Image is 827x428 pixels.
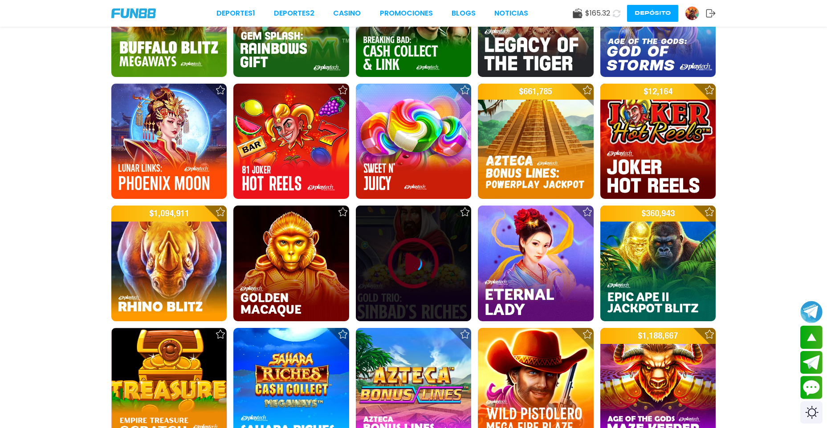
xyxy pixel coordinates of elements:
img: Sweet n’ Juicy [356,84,471,199]
p: $ 360,943 [600,206,716,222]
button: Contact customer service [800,376,823,399]
img: Fire Blaze: Golden Macaque / FIREBLAZE [233,206,349,321]
button: Join telegram [800,351,823,374]
a: Deportes1 [216,8,255,19]
a: Avatar [685,6,706,20]
p: $ 1,094,911 [111,206,227,222]
img: Rhino Blitz [111,206,227,321]
img: POP PowerPlay: Azteca Bonus Lines [478,84,593,199]
a: Deportes2 [274,8,314,19]
img: Avatar [685,7,699,20]
a: BLOGS [452,8,476,19]
img: Joker Hot Reels [600,84,716,199]
img: LUNAR LINK: PHOENIX MOONS™ [111,84,227,199]
p: $ 1,188,667 [600,328,716,344]
span: $ 165.32 [585,8,610,19]
img: Company Logo [111,8,156,18]
div: Switch theme [800,401,823,424]
p: $ 12,164 [600,84,716,100]
a: NOTICIAS [494,8,528,19]
img: Eternal Lady / FIREBLAZE [478,206,593,321]
a: Promociones [380,8,433,19]
a: CASINO [333,8,361,19]
button: Join telegram channel [800,300,823,323]
button: scroll up [800,326,823,349]
img: Epic Ape II [600,206,716,321]
p: $ 661,785 [478,84,593,100]
button: Depósito [627,5,678,22]
img: 81 Joker Hot Reels [233,84,349,199]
